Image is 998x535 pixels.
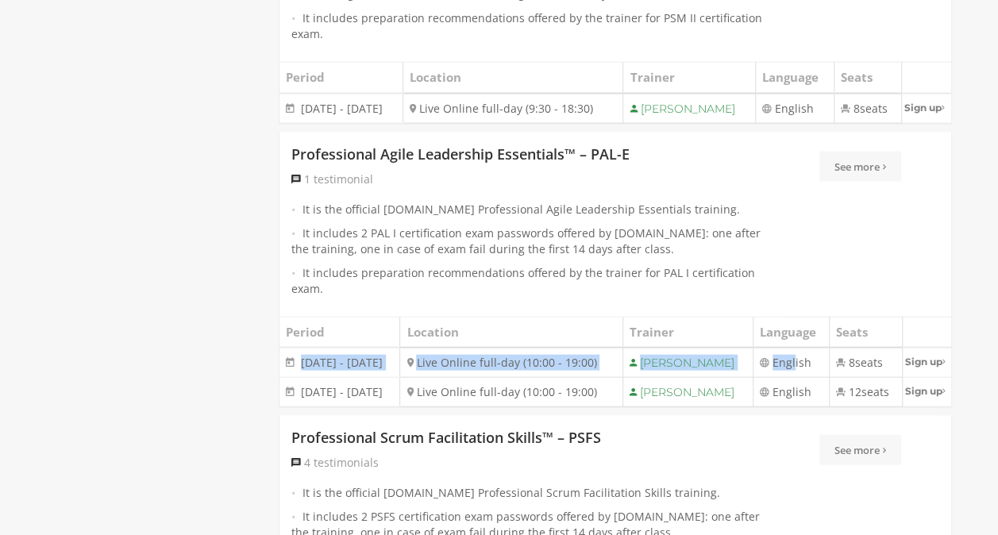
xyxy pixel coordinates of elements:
[291,144,630,165] a: Professional Agile Leadership Essentials™ – PAL-E
[400,317,623,348] th: Location
[403,94,623,124] td: Live Online full-day (9:30 - 18:30)
[304,455,379,470] span: 4 testimonials
[279,317,400,348] th: Period
[623,317,753,348] th: Trainer
[830,317,903,348] th: Seats
[301,355,383,370] span: [DATE] - [DATE]
[756,94,834,124] td: English
[304,171,373,187] span: 1 testimonial
[903,378,950,404] a: Sign up
[291,202,771,217] li: It is the official [DOMAIN_NAME] Professional Agile Leadership Essentials training.
[753,378,830,407] td: English
[903,348,950,375] a: Sign up
[291,485,771,501] li: It is the official [DOMAIN_NAME] Professional Scrum Facilitation Skills training.
[400,378,623,407] td: Live Online full-day (10:00 - 19:00)
[279,63,403,94] th: Period
[623,348,753,378] td: [PERSON_NAME]
[753,348,830,378] td: English
[291,428,601,448] a: Professional Scrum Facilitation Skills™ – PSFS
[756,63,834,94] th: Language
[830,348,903,378] td: 8
[291,171,373,187] a: 1 testimonial
[291,10,771,42] li: It includes preparation recommendations offered by the trainer for PSM II certification exam.
[902,94,951,121] a: Sign up
[834,63,901,94] th: Seats
[830,378,903,407] td: 12
[861,384,889,399] span: seats
[834,94,901,124] td: 8
[291,265,771,297] li: It includes preparation recommendations offered by the trainer for PAL I certification exam.
[400,348,623,378] td: Live Online full-day (10:00 - 19:00)
[753,317,830,348] th: Language
[623,63,756,94] th: Trainer
[623,94,756,124] td: [PERSON_NAME]
[301,101,383,116] span: [DATE] - [DATE]
[819,152,901,182] a: See more
[860,101,888,116] span: seats
[301,384,383,399] span: [DATE] - [DATE]
[403,63,623,94] th: Location
[623,378,753,407] td: [PERSON_NAME]
[819,435,901,465] a: See more
[291,225,771,257] li: It includes 2 PAL I certification exam passwords offered by [DOMAIN_NAME]: one after the training...
[291,455,379,471] a: 4 testimonials
[855,355,883,370] span: seats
